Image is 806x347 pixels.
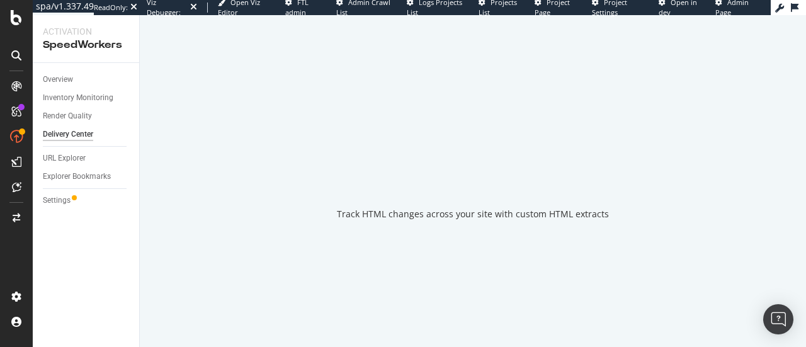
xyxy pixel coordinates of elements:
[337,208,609,220] div: Track HTML changes across your site with custom HTML extracts
[43,194,130,207] a: Settings
[428,142,518,188] div: animation
[43,73,73,86] div: Overview
[763,304,793,334] div: Open Intercom Messenger
[43,128,130,141] a: Delivery Center
[43,91,113,105] div: Inventory Monitoring
[43,25,129,38] div: Activation
[43,194,71,207] div: Settings
[43,128,93,141] div: Delivery Center
[94,3,128,13] div: ReadOnly:
[43,170,130,183] a: Explorer Bookmarks
[43,91,130,105] a: Inventory Monitoring
[43,110,130,123] a: Render Quality
[43,152,86,165] div: URL Explorer
[43,152,130,165] a: URL Explorer
[43,73,130,86] a: Overview
[43,110,92,123] div: Render Quality
[43,170,111,183] div: Explorer Bookmarks
[43,38,129,52] div: SpeedWorkers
